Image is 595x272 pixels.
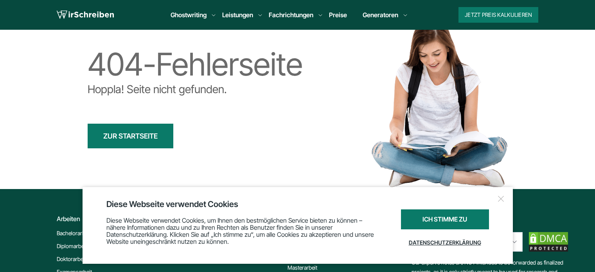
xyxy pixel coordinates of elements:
[171,10,207,20] a: Ghostwriting
[363,10,398,20] a: Generatoren
[88,124,173,148] a: ZUR STARTSEITE
[88,44,303,85] div: 404-Fehlerseite
[401,233,489,252] a: Datenschutzerklärung
[106,199,489,209] div: Diese Webseite verwendet Cookies
[57,9,114,21] img: logo wirschreiben
[401,209,489,229] div: Ich stimme zu
[57,229,91,238] a: Bachelorarbeit
[529,232,568,252] img: dmca
[458,7,538,23] button: Jetzt Preis kalkulieren
[88,85,303,94] p: Hoppla! Seite nicht gefunden.
[57,241,87,251] a: Diplomarbeit
[57,214,165,223] div: Arbeiten
[329,11,347,19] a: Preise
[222,10,253,20] a: Leistungen
[106,209,381,252] div: Diese Webseite verwendet Cookies, um Ihnen den bestmöglichen Service bieten zu können – nähere In...
[269,10,313,20] a: Fachrichtungen
[57,254,86,264] a: Doktorarbeit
